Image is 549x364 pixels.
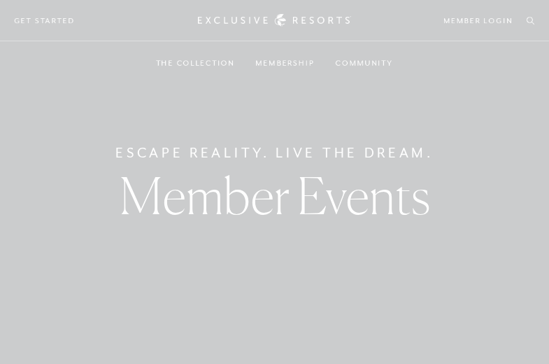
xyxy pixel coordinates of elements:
[120,171,430,221] h1: Member Events
[156,43,235,83] a: The Collection
[443,14,513,27] a: Member Login
[14,14,75,27] a: Get Started
[115,143,434,163] h6: Escape Reality. Live The Dream.
[336,43,393,83] a: Community
[256,43,315,83] a: Membership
